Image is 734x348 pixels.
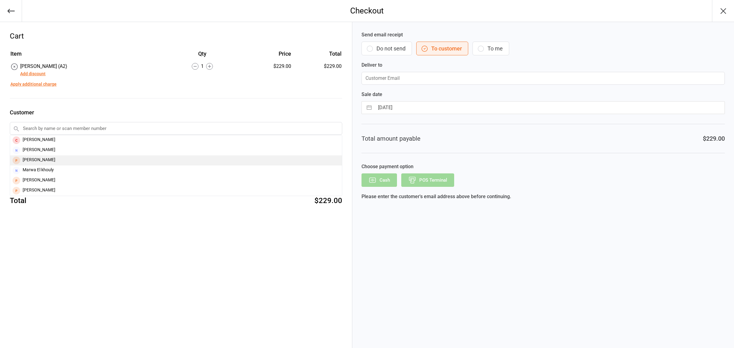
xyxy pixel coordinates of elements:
div: $229.00 [240,63,291,70]
label: Deliver to [361,61,725,69]
div: [PERSON_NAME] [10,186,342,196]
div: Total [10,195,26,206]
button: Do not send [361,42,412,55]
label: Choose payment option [361,163,725,170]
th: Item [10,50,164,62]
div: [PERSON_NAME] [10,135,342,145]
div: Total amount payable [361,134,421,143]
div: [PERSON_NAME] [10,145,342,155]
div: $229.00 [314,195,342,206]
div: Cart [10,31,342,42]
input: Search by name or scan member number [10,122,342,135]
button: To customer [416,42,468,55]
span: [PERSON_NAME] (A2) [20,63,67,69]
div: Price [240,50,291,58]
div: 1 [165,63,239,70]
label: Customer [10,108,342,117]
div: [PERSON_NAME] [10,155,342,165]
td: $229.00 [294,63,342,77]
label: Send email receipt [361,31,725,39]
button: Add discount [20,71,46,77]
input: Customer Email [361,72,725,85]
button: Apply additional charge [10,81,57,87]
div: $229.00 [703,134,725,143]
div: Marwa El khouly [10,165,342,176]
th: Total [294,50,342,62]
button: To me [473,42,509,55]
label: Sale date [361,91,725,98]
div: Please enter the customer's email address above before continuing. [361,193,725,200]
div: [PERSON_NAME] [10,176,342,186]
th: Qty [165,50,239,62]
